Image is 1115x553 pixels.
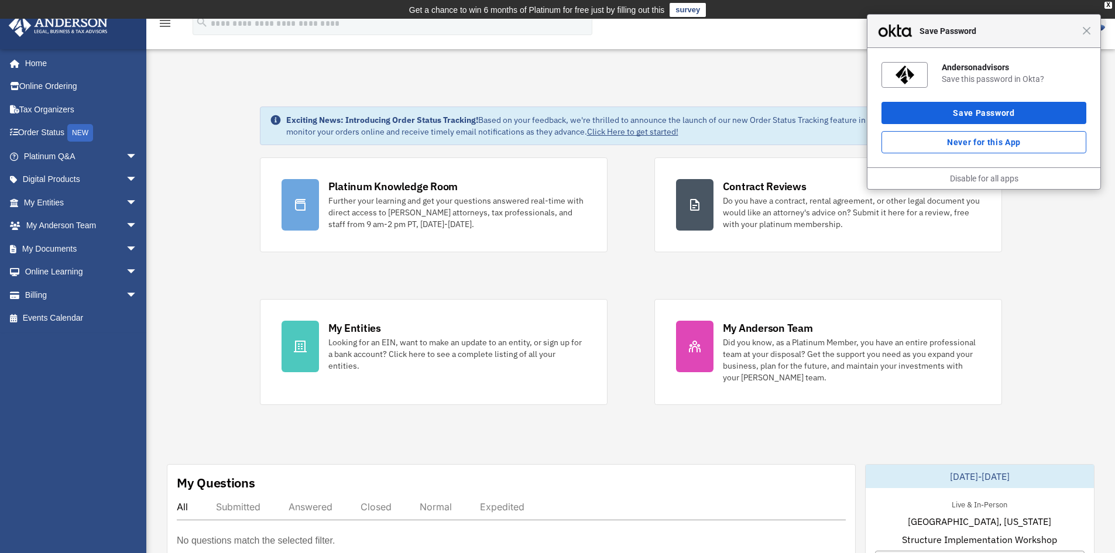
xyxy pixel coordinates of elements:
div: Save this password in Okta? [942,74,1086,84]
a: My Anderson Teamarrow_drop_down [8,214,155,238]
div: All [177,501,188,513]
div: Live & In-Person [942,497,1017,510]
div: Do you have a contract, rental agreement, or other legal document you would like an attorney's ad... [723,195,980,230]
a: Tax Organizers [8,98,155,121]
a: Disable for all apps [950,174,1018,183]
div: [DATE]-[DATE] [866,465,1094,488]
a: survey [670,3,706,17]
div: Further your learning and get your questions answered real-time with direct access to [PERSON_NAM... [328,195,586,230]
span: arrow_drop_down [126,168,149,192]
span: Close [1082,26,1091,35]
button: Save Password [881,102,1086,124]
a: My Entitiesarrow_drop_down [8,191,155,214]
div: Andersonadvisors [942,62,1086,73]
span: Save Password [914,24,1082,38]
img: nr4NPwAAAAZJREFUAwAwEkJbZx1BKgAAAABJRU5ErkJggg== [896,66,914,84]
div: My Entities [328,321,381,335]
button: Never for this App [881,131,1086,153]
a: Contract Reviews Do you have a contract, rental agreement, or other legal document you would like... [654,157,1002,252]
div: NEW [67,124,93,142]
div: Normal [420,501,452,513]
a: Online Learningarrow_drop_down [8,260,155,284]
a: Platinum Q&Aarrow_drop_down [8,145,155,168]
span: arrow_drop_down [126,237,149,261]
a: Order StatusNEW [8,121,155,145]
span: [GEOGRAPHIC_DATA], [US_STATE] [908,514,1051,528]
div: Get a chance to win 6 months of Platinum for free just by filling out this [409,3,665,17]
a: Digital Productsarrow_drop_down [8,168,155,191]
div: Expedited [480,501,524,513]
a: My Documentsarrow_drop_down [8,237,155,260]
a: Click Here to get started! [587,126,678,137]
span: arrow_drop_down [126,191,149,215]
div: Looking for an EIN, want to make an update to an entity, or sign up for a bank account? Click her... [328,336,586,372]
div: Contract Reviews [723,179,807,194]
i: menu [158,16,172,30]
p: No questions match the selected filter. [177,533,335,549]
a: Events Calendar [8,307,155,330]
a: Billingarrow_drop_down [8,283,155,307]
div: Submitted [216,501,260,513]
img: Anderson Advisors Platinum Portal [5,14,111,37]
a: menu [158,20,172,30]
a: My Anderson Team Did you know, as a Platinum Member, you have an entire professional team at your... [654,299,1002,405]
strong: Exciting News: Introducing Order Status Tracking! [286,115,478,125]
div: Based on your feedback, we're thrilled to announce the launch of our new Order Status Tracking fe... [286,114,992,138]
div: Closed [361,501,392,513]
div: Platinum Knowledge Room [328,179,458,194]
a: Online Ordering [8,75,155,98]
div: Did you know, as a Platinum Member, you have an entire professional team at your disposal? Get th... [723,336,980,383]
span: Structure Implementation Workshop [902,533,1057,547]
a: My Entities Looking for an EIN, want to make an update to an entity, or sign up for a bank accoun... [260,299,608,405]
span: arrow_drop_down [126,145,149,169]
span: arrow_drop_down [126,283,149,307]
span: arrow_drop_down [126,260,149,284]
a: Platinum Knowledge Room Further your learning and get your questions answered real-time with dire... [260,157,608,252]
div: My Questions [177,474,255,492]
div: Answered [289,501,332,513]
a: Home [8,51,149,75]
div: My Anderson Team [723,321,813,335]
span: arrow_drop_down [126,214,149,238]
div: close [1104,2,1112,9]
i: search [195,16,208,29]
